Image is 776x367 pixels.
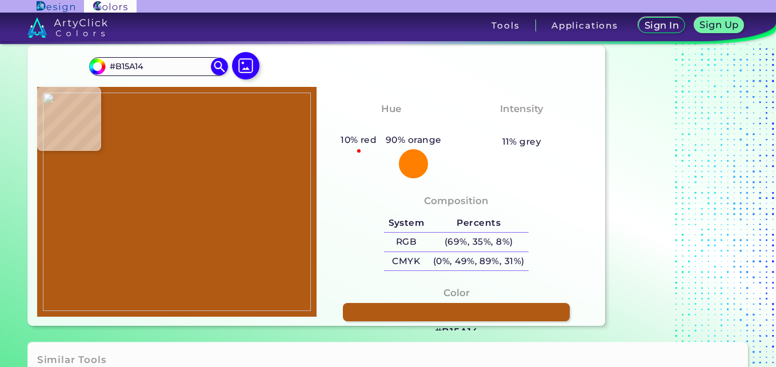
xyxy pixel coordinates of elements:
[429,233,529,252] h5: (69%, 35%, 8%)
[424,193,489,209] h4: Composition
[37,1,75,12] img: ArtyClick Design logo
[491,119,552,133] h3: Moderate
[500,101,543,117] h4: Intensity
[384,252,429,271] h5: CMYK
[435,325,478,339] h3: #B15A14
[429,214,529,233] h5: Percents
[502,134,542,149] h5: 11% grey
[697,18,742,33] a: Sign Up
[443,285,470,301] h4: Color
[232,52,259,79] img: icon picture
[551,21,618,30] h3: Applications
[381,133,446,147] h5: 90% orange
[646,21,677,30] h5: Sign In
[702,21,737,29] h5: Sign Up
[43,93,311,310] img: 3d9ac425-7de4-4715-9450-f89cb5019488
[491,21,519,30] h3: Tools
[211,58,228,75] img: icon search
[384,233,429,252] h5: RGB
[366,119,415,133] h3: Orange
[429,252,529,271] h5: (0%, 49%, 89%, 31%)
[641,18,683,33] a: Sign In
[27,17,108,38] img: logo_artyclick_colors_white.svg
[105,59,211,74] input: type color..
[37,353,107,367] h3: Similar Tools
[336,133,381,147] h5: 10% red
[384,214,429,233] h5: System
[381,101,401,117] h4: Hue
